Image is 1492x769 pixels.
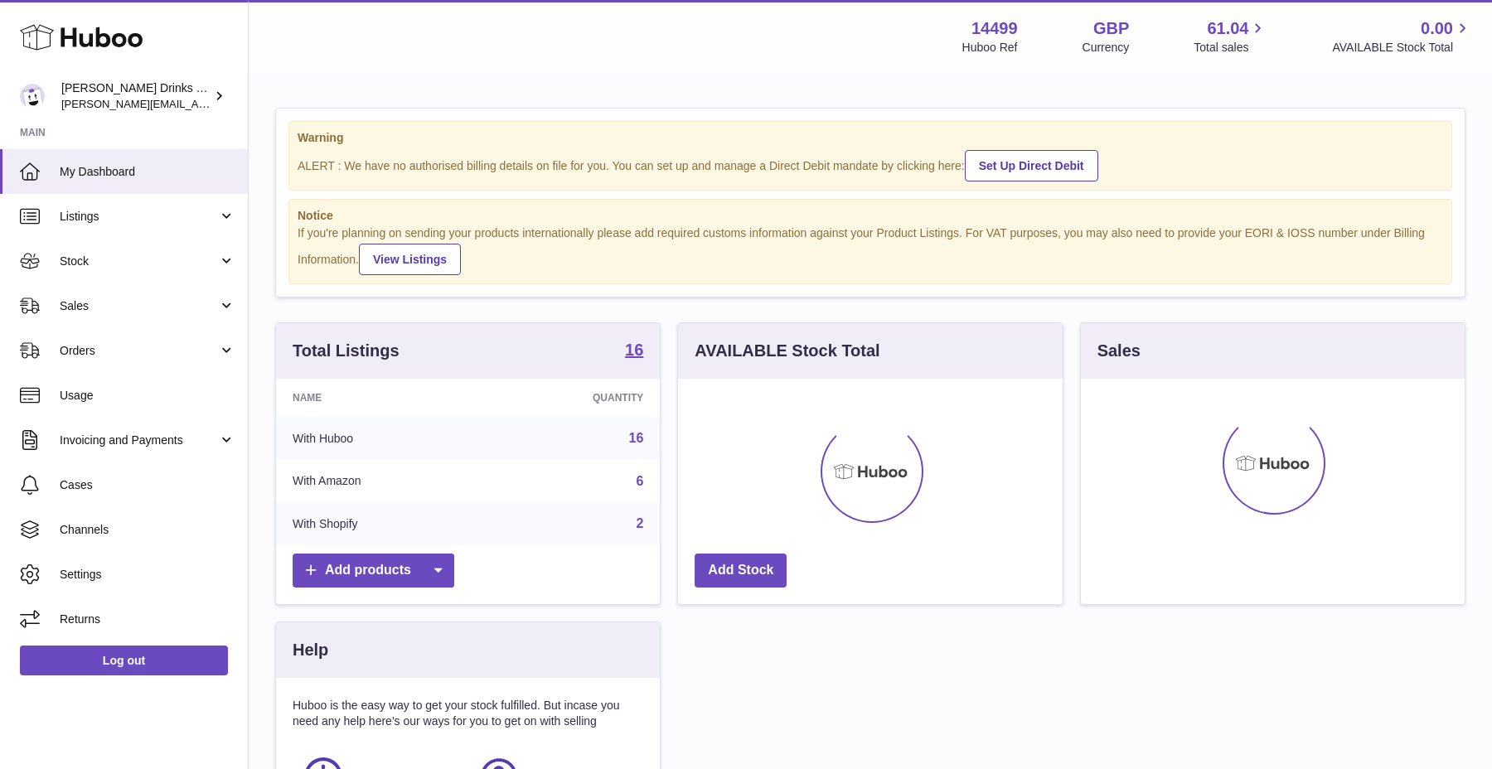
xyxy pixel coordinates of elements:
[971,17,1018,40] strong: 14499
[276,460,487,503] td: With Amazon
[61,97,332,110] span: [PERSON_NAME][EMAIL_ADDRESS][DOMAIN_NAME]
[60,298,218,314] span: Sales
[625,341,643,361] a: 16
[293,639,328,661] h3: Help
[60,388,235,404] span: Usage
[1194,40,1267,56] span: Total sales
[60,522,235,538] span: Channels
[1194,17,1267,56] a: 61.04 Total sales
[359,244,461,275] a: View Listings
[293,554,454,588] a: Add products
[60,433,218,448] span: Invoicing and Payments
[1093,17,1129,40] strong: GBP
[60,254,218,269] span: Stock
[298,208,1443,224] strong: Notice
[60,477,235,493] span: Cases
[487,379,661,417] th: Quantity
[965,150,1098,181] a: Set Up Direct Debit
[293,340,400,362] h3: Total Listings
[293,698,643,729] p: Huboo is the easy way to get your stock fulfilled. But incase you need any help here's our ways f...
[1332,40,1472,56] span: AVAILABLE Stock Total
[60,567,235,583] span: Settings
[60,164,235,180] span: My Dashboard
[298,130,1443,146] strong: Warning
[625,341,643,358] strong: 16
[20,646,228,675] a: Log out
[61,80,211,112] div: [PERSON_NAME] Drinks LTD (t/a Zooz)
[629,431,644,445] a: 16
[60,612,235,627] span: Returns
[1207,17,1248,40] span: 61.04
[1097,340,1141,362] h3: Sales
[298,225,1443,275] div: If you're planning on sending your products internationally please add required customs informati...
[695,554,787,588] a: Add Stock
[1332,17,1472,56] a: 0.00 AVAILABLE Stock Total
[1421,17,1453,40] span: 0.00
[962,40,1018,56] div: Huboo Ref
[276,379,487,417] th: Name
[636,516,643,530] a: 2
[298,148,1443,181] div: ALERT : We have no authorised billing details on file for you. You can set up and manage a Direct...
[636,474,643,488] a: 6
[276,417,487,460] td: With Huboo
[60,209,218,225] span: Listings
[695,340,879,362] h3: AVAILABLE Stock Total
[60,343,218,359] span: Orders
[276,502,487,545] td: With Shopify
[20,84,45,109] img: daniel@zoosdrinks.com
[1083,40,1130,56] div: Currency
